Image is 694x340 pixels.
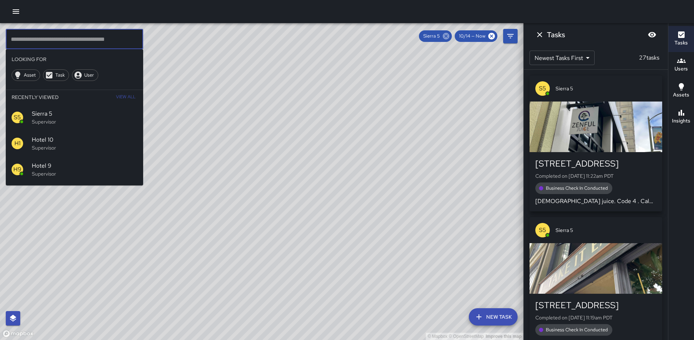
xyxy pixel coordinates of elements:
[455,33,490,40] span: 10/14 — Now
[547,29,565,40] h6: Tasks
[6,104,143,130] div: S5Sierra 5Supervisor
[535,158,656,169] div: [STREET_ADDRESS]
[535,172,656,180] p: Completed on [DATE] 11:22am PDT
[535,197,656,206] p: [DEMOGRAPHIC_DATA] juice. Code 4 . Calm and quiet . Everything looks good 👍🏻 No disturbances to r...
[13,165,21,174] p: H9
[469,308,518,326] button: New Task
[32,170,137,177] p: Supervisor
[20,72,40,79] span: Asset
[43,69,69,81] div: Task
[556,227,656,234] span: Sierra 5
[455,30,497,42] div: 10/14 — Now
[673,91,689,99] h6: Assets
[12,69,40,81] div: Asset
[51,72,69,79] span: Task
[539,226,546,234] p: S5
[503,29,518,43] button: Filters
[535,300,656,311] div: [STREET_ADDRESS]
[541,185,612,192] span: Business Check In Conducted
[114,90,137,104] button: View All
[668,26,694,52] button: Tasks
[32,135,137,144] span: Hotel 10
[32,118,137,125] p: Supervisor
[668,104,694,130] button: Insights
[6,52,143,66] li: Looking For
[419,30,452,42] div: Sierra 5
[532,27,547,42] button: Dismiss
[668,52,694,78] button: Users
[14,139,21,148] p: H1
[556,85,656,92] span: Sierra 5
[674,65,688,73] h6: Users
[539,84,546,93] p: S5
[672,117,690,125] h6: Insights
[72,69,98,81] div: User
[32,144,137,151] p: Supervisor
[6,90,143,104] li: Recently Viewed
[6,130,143,156] div: H1Hotel 10Supervisor
[530,51,595,65] div: Newest Tasks First
[674,39,688,47] h6: Tasks
[668,78,694,104] button: Assets
[32,109,137,118] span: Sierra 5
[636,53,662,62] p: 27 tasks
[530,76,662,211] button: S5Sierra 5[STREET_ADDRESS]Completed on [DATE] 11:22am PDTBusiness Check In Conducted[DEMOGRAPHIC_...
[535,314,656,321] p: Completed on [DATE] 11:19am PDT
[32,162,137,170] span: Hotel 9
[419,33,444,40] span: Sierra 5
[541,326,612,333] span: Business Check In Conducted
[80,72,98,79] span: User
[6,156,143,182] div: H9Hotel 9Supervisor
[116,91,136,103] span: View All
[645,27,659,42] button: Blur
[14,113,21,122] p: S5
